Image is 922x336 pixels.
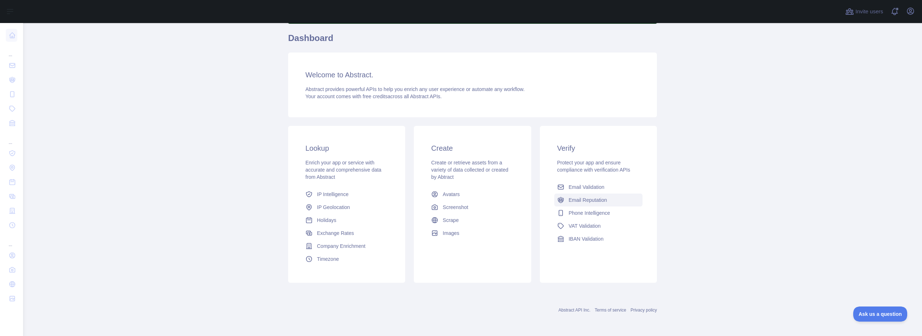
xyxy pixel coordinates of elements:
h1: Dashboard [288,32,657,50]
a: Scrape [428,214,516,227]
span: Invite users [855,8,883,16]
span: Abstract provides powerful APIs to help you enrich any user experience or automate any workflow. [305,86,525,92]
span: Protect your app and ensure compliance with verification APIs [557,160,630,173]
a: Privacy policy [631,308,657,313]
a: Exchange Rates [303,227,391,240]
a: Avatars [428,188,516,201]
a: Abstract API Inc. [559,308,591,313]
div: ... [6,233,17,248]
span: Email Reputation [569,196,607,204]
h3: Verify [557,143,640,153]
a: Email Validation [554,181,643,194]
a: Phone Intelligence [554,206,643,219]
iframe: Toggle Customer Support [853,307,908,322]
a: IBAN Validation [554,232,643,245]
span: Company Enrichment [317,242,366,250]
a: Company Enrichment [303,240,391,253]
span: Screenshot [443,204,468,211]
span: IP Geolocation [317,204,350,211]
span: Scrape [443,217,458,224]
a: VAT Validation [554,219,643,232]
h3: Welcome to Abstract. [305,70,640,80]
span: Exchange Rates [317,230,354,237]
span: Timezone [317,255,339,263]
a: Images [428,227,516,240]
a: IP Geolocation [303,201,391,214]
span: IBAN Validation [569,235,604,242]
a: Timezone [303,253,391,265]
h3: Create [431,143,514,153]
span: free credits [363,94,388,99]
div: ... [6,131,17,145]
span: Create or retrieve assets from a variety of data collected or created by Abtract [431,160,508,180]
span: IP Intelligence [317,191,349,198]
span: Email Validation [569,183,604,191]
div: ... [6,43,17,58]
span: Phone Intelligence [569,209,610,217]
h3: Lookup [305,143,388,153]
span: VAT Validation [569,222,601,230]
span: Enrich your app or service with accurate and comprehensive data from Abstract [305,160,381,180]
span: Holidays [317,217,336,224]
span: Avatars [443,191,460,198]
a: Terms of service [595,308,626,313]
span: Your account comes with across all Abstract APIs. [305,94,442,99]
button: Invite users [844,6,885,17]
a: Holidays [303,214,391,227]
span: Images [443,230,459,237]
a: IP Intelligence [303,188,391,201]
a: Screenshot [428,201,516,214]
a: Email Reputation [554,194,643,206]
